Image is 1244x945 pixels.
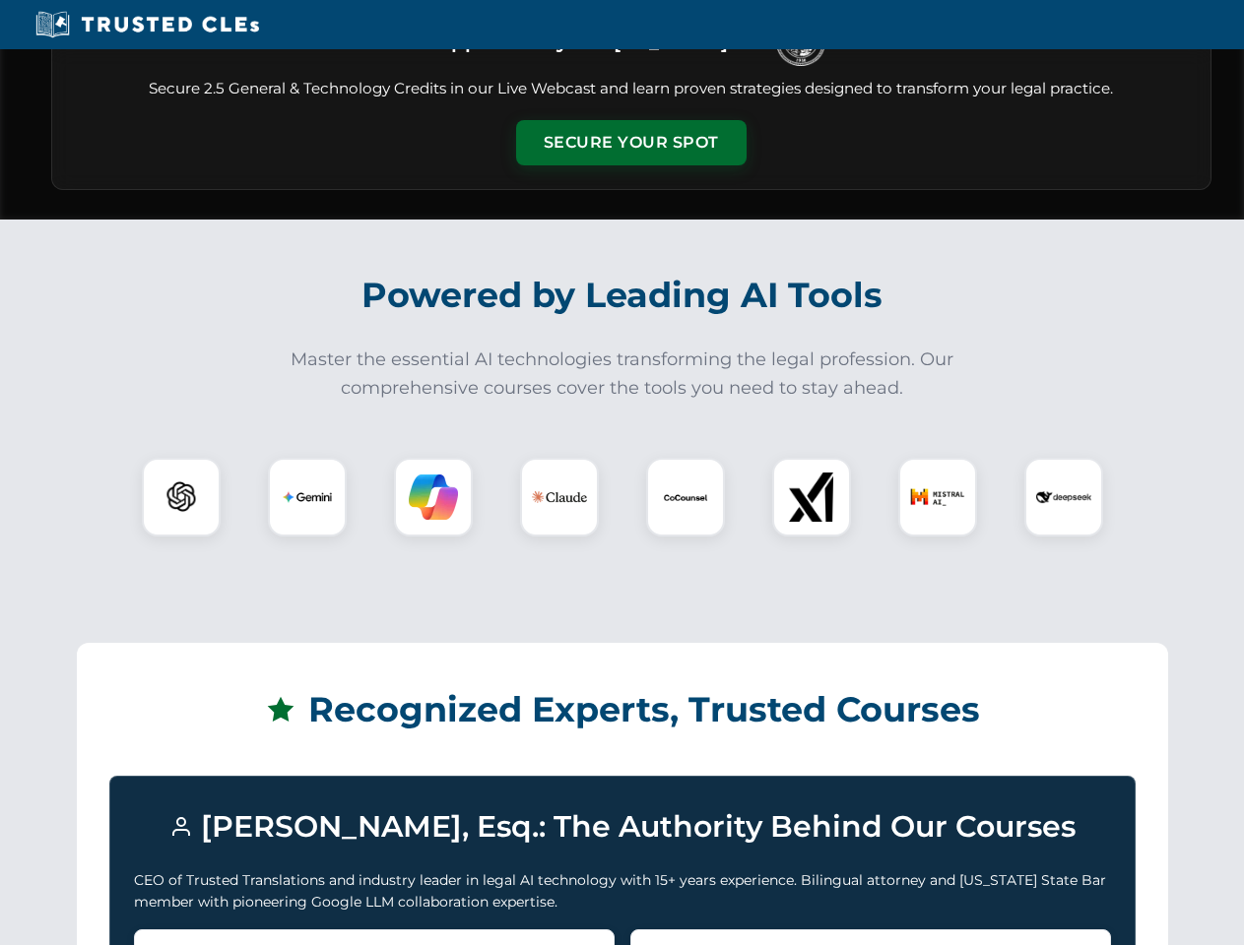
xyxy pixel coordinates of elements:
[1024,458,1103,536] div: DeepSeek
[661,472,710,522] img: CoCounsel Logo
[134,869,1111,913] p: CEO of Trusted Translations and industry leader in legal AI technology with 15+ years experience....
[532,470,587,525] img: Claude Logo
[394,458,473,536] div: Copilot
[153,469,210,526] img: ChatGPT Logo
[142,458,221,536] div: ChatGPT
[898,458,977,536] div: Mistral AI
[772,458,851,536] div: xAI
[109,675,1136,744] h2: Recognized Experts, Trusted Courses
[77,261,1168,330] h2: Powered by Leading AI Tools
[1036,470,1091,525] img: DeepSeek Logo
[283,472,332,522] img: Gemini Logo
[409,472,458,522] img: Copilot Logo
[516,120,747,165] button: Secure Your Spot
[268,458,347,536] div: Gemini
[646,458,725,536] div: CoCounsel
[910,470,965,525] img: Mistral AI Logo
[30,10,265,39] img: Trusted CLEs
[787,472,836,522] img: xAI Logo
[76,78,1187,100] p: Secure 2.5 General & Technology Credits in our Live Webcast and learn proven strategies designed ...
[520,458,599,536] div: Claude
[134,800,1111,853] h3: [PERSON_NAME], Esq.: The Authority Behind Our Courses
[278,346,967,403] p: Master the essential AI technologies transforming the legal profession. Our comprehensive courses...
